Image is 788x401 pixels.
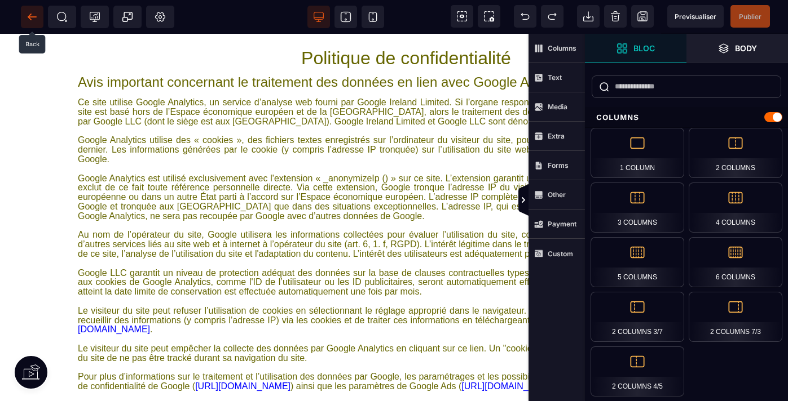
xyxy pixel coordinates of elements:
div: 5 Columns [591,237,684,287]
span: SEO [56,11,68,23]
span: Screenshot [478,5,500,28]
a: [URL][DOMAIN_NAME] [461,347,557,357]
span: View components [451,5,473,28]
span: Tracking [89,11,100,23]
strong: Bloc [633,44,655,52]
a: [URL][DOMAIN_NAME] [78,282,734,301]
strong: Media [548,103,567,111]
div: 2 Columns 4/5 [591,346,684,396]
strong: Extra [548,132,565,140]
div: 6 Columns [689,237,782,287]
a: [URL][DOMAIN_NAME] [195,347,290,357]
strong: Body [735,44,757,52]
span: Preview [667,5,724,28]
span: Previsualiser [675,12,716,21]
div: 1 Column [591,128,684,178]
span: Avis important concernant le traitement des données en lien avec Google Analytics [78,41,574,56]
div: Columns [585,107,788,128]
strong: Columns [548,44,576,52]
div: 3 Columns [591,182,684,233]
span: Setting Body [155,11,166,23]
span: Open Blocks [585,34,686,63]
div: 2 Columns 7/3 [689,292,782,342]
span: Publier [739,12,761,21]
strong: Text [548,73,562,82]
span: Au nom de l’opérateur du site, Google utilisera les informations collectées pour évaluer l’utilis... [78,196,734,328]
span: Open Layer Manager [686,34,788,63]
div: 2 Columns [689,128,782,178]
strong: Other [548,190,566,199]
strong: Custom [548,249,573,258]
span: Ce site utilise Google Analytics, un service d’analyse web fourni par Google Ireland Limited. Si ... [78,64,734,187]
strong: Forms [548,161,569,170]
span: Pour plus d’informations sur le traitement et l’utilisation des données par Google, les paramétra... [78,338,734,357]
span: Popup [122,11,133,23]
span: Politique de confidentialité [301,14,511,34]
div: 2 Columns 3/7 [591,292,684,342]
div: 4 Columns [689,182,782,233]
strong: Payment [548,220,576,228]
